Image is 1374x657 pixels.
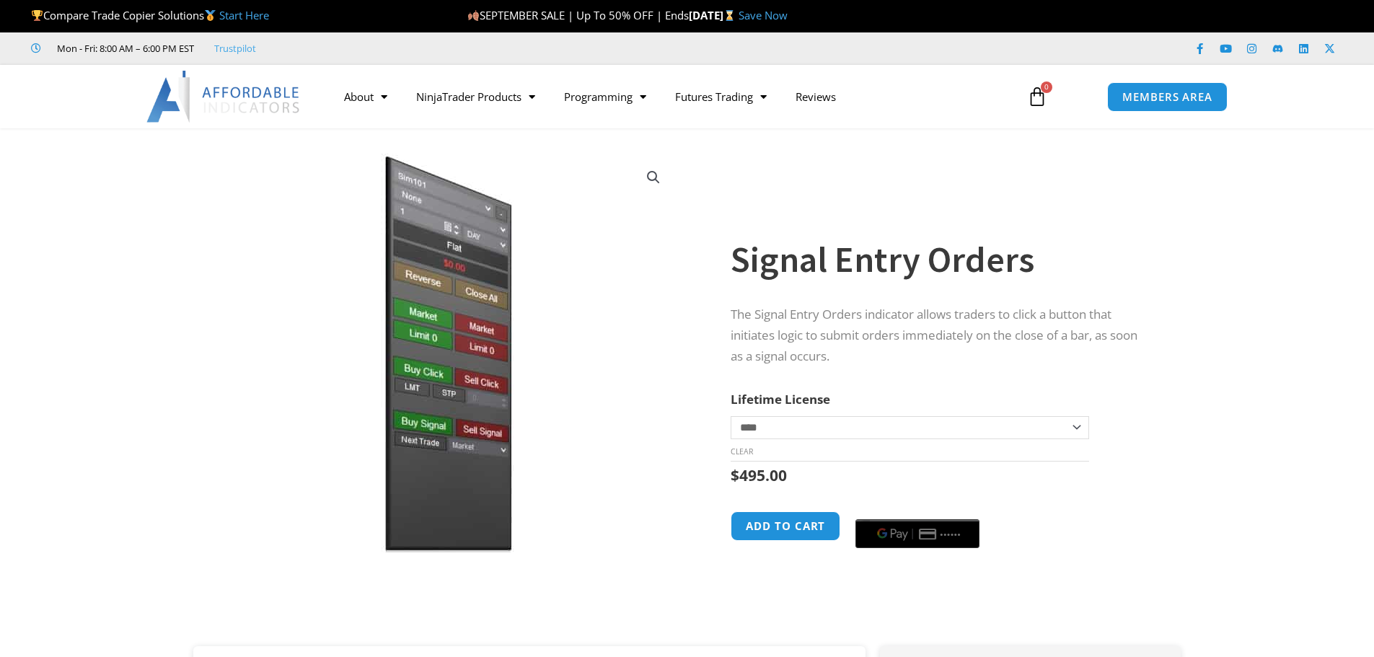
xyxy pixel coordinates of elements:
a: MEMBERS AREA [1107,82,1228,112]
a: Save Now [739,8,788,22]
button: Buy with GPay [855,519,979,548]
label: Lifetime License [731,391,830,407]
span: Mon - Fri: 8:00 AM – 6:00 PM EST [53,40,194,57]
a: About [330,80,402,113]
a: NinjaTrader Products [402,80,550,113]
h1: Signal Entry Orders [731,234,1152,285]
p: The Signal Entry Orders indicator allows traders to click a button that initiates logic to submit... [731,304,1152,367]
img: 🏆 [32,10,43,21]
a: Start Here [219,8,269,22]
nav: Menu [330,80,1010,113]
bdi: 495.00 [731,465,787,485]
a: Programming [550,80,661,113]
iframe: Secure payment input frame [853,509,982,511]
span: SEPTEMBER SALE | Up To 50% OFF | Ends [467,8,689,22]
text: •••••• [941,529,963,539]
img: 🥇 [205,10,216,21]
a: Reviews [781,80,850,113]
a: Clear options [731,446,753,457]
a: Trustpilot [214,40,256,57]
img: ⌛ [724,10,735,21]
img: LogoAI | Affordable Indicators – NinjaTrader [146,71,301,123]
span: Compare Trade Copier Solutions [31,8,269,22]
span: 0 [1041,81,1052,93]
img: SignalEntryOrders [213,154,677,552]
img: 🍂 [468,10,479,21]
span: MEMBERS AREA [1122,92,1212,102]
button: Add to cart [731,511,840,541]
a: Futures Trading [661,80,781,113]
a: View full-screen image gallery [640,164,666,190]
span: $ [731,465,739,485]
strong: [DATE] [689,8,739,22]
a: 0 [1005,76,1069,118]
